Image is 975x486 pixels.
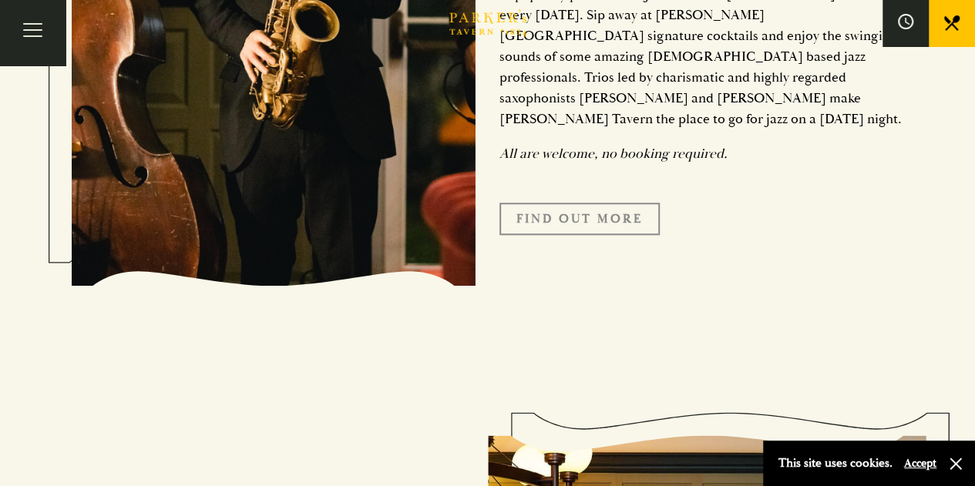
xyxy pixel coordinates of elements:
[499,203,660,235] a: Find Out More
[499,145,728,163] em: All are welcome, no booking required.
[948,456,963,471] button: Close and accept
[778,452,893,474] p: This site uses cookies.
[904,456,936,471] button: Accept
